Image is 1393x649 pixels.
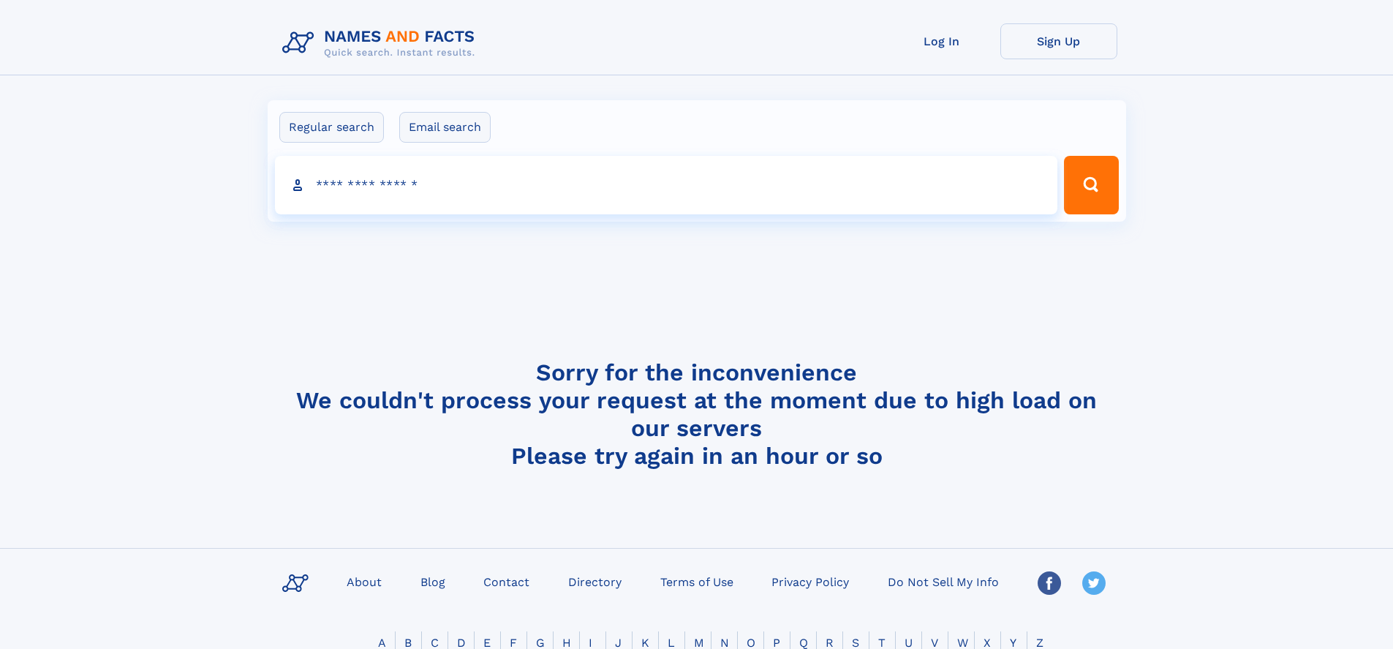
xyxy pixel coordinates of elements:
button: Search Button [1064,156,1118,214]
a: Directory [562,571,627,592]
img: Logo Names and Facts [276,23,487,63]
label: Regular search [279,112,384,143]
a: About [341,571,388,592]
input: search input [275,156,1058,214]
label: Email search [399,112,491,143]
a: Do Not Sell My Info [882,571,1005,592]
a: Terms of Use [654,571,739,592]
a: Log In [883,23,1000,59]
img: Facebook [1038,571,1061,595]
a: Sign Up [1000,23,1117,59]
a: Blog [415,571,451,592]
h4: Sorry for the inconvenience We couldn't process your request at the moment due to high load on ou... [276,359,1117,470]
a: Privacy Policy [766,571,855,592]
img: Twitter [1082,571,1106,595]
a: Contact [477,571,535,592]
